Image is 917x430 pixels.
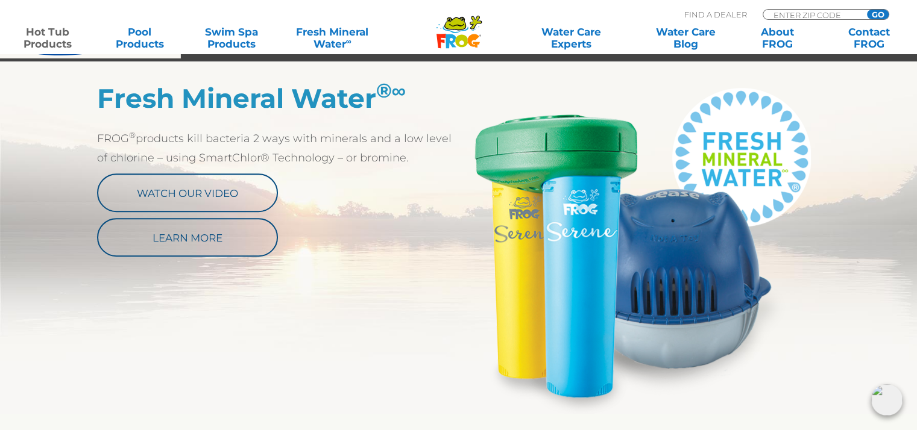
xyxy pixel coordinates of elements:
a: Watch Our Video [97,173,278,212]
a: ContactFROG [834,26,905,50]
h2: Fresh Mineral Water [97,83,459,114]
a: Water CareBlog [650,26,721,50]
img: Serene_@ease_FMW [459,83,821,414]
sup: ® [376,78,406,102]
p: Find A Dealer [684,9,747,20]
a: PoolProducts [104,26,175,50]
img: openIcon [871,384,903,416]
input: GO [867,10,889,19]
sup: ∞ [345,37,351,46]
em: ∞ [392,78,406,102]
a: Hot TubProducts [12,26,83,50]
sup: ® [129,130,136,140]
a: Learn More [97,218,278,257]
a: Water CareExperts [513,26,629,50]
a: Fresh MineralWater∞ [288,26,377,50]
a: Swim SpaProducts [196,26,267,50]
input: Zip Code Form [772,10,854,20]
p: FROG products kill bacteria 2 ways with minerals and a low level of chlorine – using SmartChlor® ... [97,129,459,167]
a: AboutFROG [742,26,813,50]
